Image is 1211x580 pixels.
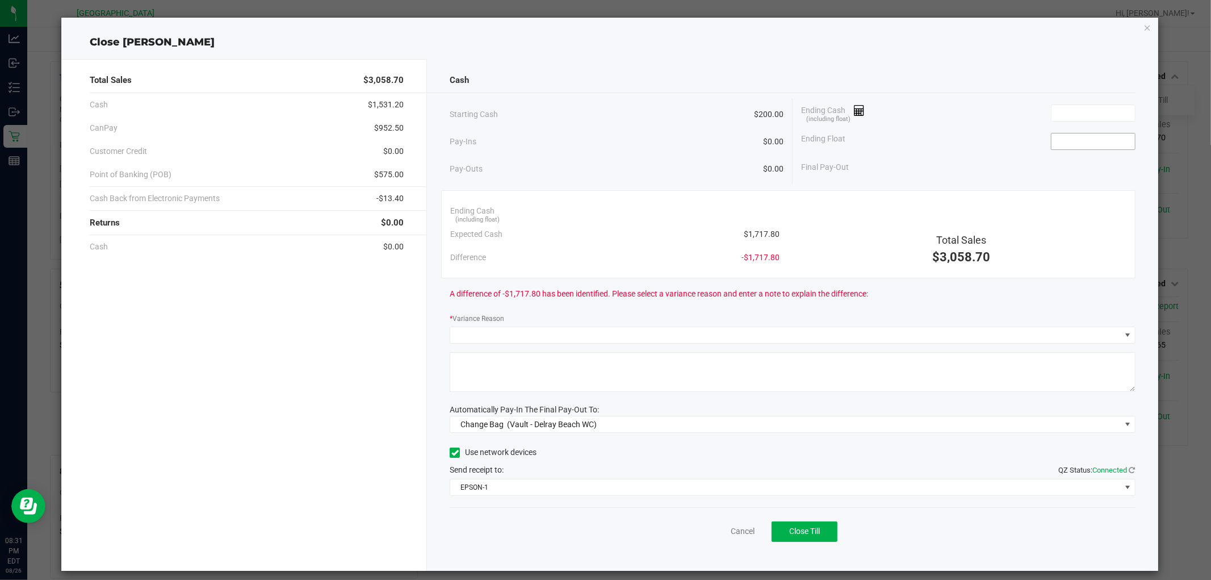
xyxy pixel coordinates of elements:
[1093,466,1128,474] span: Connected
[90,99,108,111] span: Cash
[460,420,504,429] span: Change Bag
[450,205,495,217] span: Ending Cash
[374,122,404,134] span: $952.50
[368,99,404,111] span: $1,531.20
[763,163,783,175] span: $0.00
[789,527,820,536] span: Close Till
[450,163,483,175] span: Pay-Outs
[90,74,132,87] span: Total Sales
[450,228,502,240] span: Expected Cash
[90,193,220,205] span: Cash Back from Electronic Payments
[363,74,404,87] span: $3,058.70
[450,252,486,264] span: Difference
[741,252,780,264] span: -$1,717.80
[801,105,865,122] span: Ending Cash
[450,136,476,148] span: Pay-Ins
[772,521,837,542] button: Close Till
[456,215,500,225] span: (including float)
[450,447,537,458] label: Use network devices
[450,74,469,87] span: Cash
[1059,466,1135,474] span: QZ Status:
[806,115,850,124] span: (including float)
[507,420,597,429] span: (Vault - Delray Beach WC)
[801,161,849,173] span: Final Pay-Out
[11,489,45,523] iframe: Resource center
[754,109,783,120] span: $200.00
[374,169,404,181] span: $575.00
[61,35,1158,50] div: Close [PERSON_NAME]
[90,241,108,253] span: Cash
[744,228,780,240] span: $1,717.80
[731,525,755,537] a: Cancel
[450,465,504,474] span: Send receipt to:
[932,250,990,264] span: $3,058.70
[383,241,404,253] span: $0.00
[383,145,404,157] span: $0.00
[763,136,783,148] span: $0.00
[90,169,171,181] span: Point of Banking (POB)
[90,145,147,157] span: Customer Credit
[90,122,118,134] span: CanPay
[801,133,845,150] span: Ending Float
[381,216,404,230] span: $0.00
[450,109,498,120] span: Starting Cash
[450,405,599,414] span: Automatically Pay-In The Final Pay-Out To:
[450,479,1120,495] span: EPSON-1
[450,314,504,324] label: Variance Reason
[936,234,986,246] span: Total Sales
[90,211,404,235] div: Returns
[450,288,868,300] span: A difference of -$1,717.80 has been identified. Please select a variance reason and enter a note ...
[376,193,404,205] span: -$13.40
